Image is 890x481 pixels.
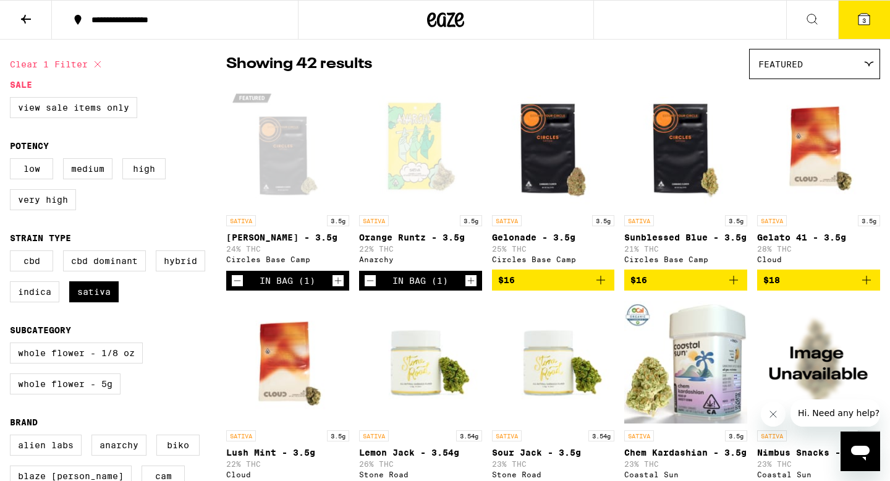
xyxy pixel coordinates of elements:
label: Medium [63,158,112,179]
p: 3.5g [858,215,880,226]
button: Increment [465,275,477,287]
img: Stone Road - Sour Jack - 3.5g [492,300,615,424]
p: SATIVA [492,430,522,441]
p: SATIVA [492,215,522,226]
div: Coastal Sun [624,470,747,479]
p: Orange Runtz - 3.5g [359,232,482,242]
img: Cloud - Lush Mint - 3.5g [226,300,349,424]
legend: Strain Type [10,233,71,243]
p: SATIVA [226,430,256,441]
label: High [122,158,166,179]
img: Coastal Sun - Chem Kardashian - 3.5g [624,300,747,424]
label: Biko [156,435,200,456]
span: 3 [862,17,866,24]
label: View Sale Items Only [10,97,137,118]
div: Anarchy [359,255,482,263]
div: Circles Base Camp [226,255,349,263]
legend: Sale [10,80,32,90]
a: Open page for Gelonade - 3.5g from Circles Base Camp [492,85,615,270]
button: 3 [838,1,890,39]
p: 3.5g [858,430,880,441]
legend: Brand [10,417,38,427]
img: Circles Base Camp - Gelonade - 3.5g [492,85,615,209]
p: 28% THC [757,245,880,253]
button: Clear 1 filter [10,49,105,80]
div: Coastal Sun [757,470,880,479]
p: Showing 42 results [226,54,372,75]
a: Open page for Gelato 41 - 3.5g from Cloud [757,85,880,270]
p: SATIVA [624,430,654,441]
span: $18 [763,275,780,285]
div: In Bag (1) [392,276,448,286]
label: Whole Flower - 1/8 oz [10,343,143,364]
button: Increment [332,275,344,287]
div: Circles Base Camp [624,255,747,263]
div: Cloud [757,255,880,263]
label: Very High [10,189,76,210]
p: 22% THC [359,245,482,253]
label: Low [10,158,53,179]
p: 3.5g [592,215,614,226]
p: 3.5g [327,430,349,441]
p: 3.54g [456,430,482,441]
p: 22% THC [226,460,349,468]
p: SATIVA [359,430,389,441]
p: Chem Kardashian - 3.5g [624,448,747,458]
span: $16 [498,275,515,285]
label: CBD [10,250,53,271]
label: Anarchy [91,435,146,456]
label: Alien Labs [10,435,82,456]
div: Stone Road [359,470,482,479]
p: 26% THC [359,460,482,468]
p: 3.54g [588,430,614,441]
button: Decrement [231,275,244,287]
button: Add to bag [624,270,747,291]
a: Open page for Sunblessed Blue - 3.5g from Circles Base Camp [624,85,747,270]
a: Open page for Gush Rush - 3.5g from Circles Base Camp [226,85,349,271]
img: Circles Base Camp - Sunblessed Blue - 3.5g [624,85,747,209]
button: Add to bag [492,270,615,291]
legend: Potency [10,141,49,151]
iframe: Close message [761,402,786,427]
div: Cloud [226,470,349,479]
p: Gelato 41 - 3.5g [757,232,880,242]
span: Featured [758,59,803,69]
span: $16 [630,275,647,285]
div: Stone Road [492,470,615,479]
label: Indica [10,281,59,302]
p: 3.5g [327,215,349,226]
p: 3.5g [725,215,747,226]
div: Circles Base Camp [492,255,615,263]
p: Sour Jack - 3.5g [492,448,615,458]
p: Sunblessed Blue - 3.5g [624,232,747,242]
img: Cloud - Gelato 41 - 3.5g [757,85,880,209]
p: Nimbus Snacks - 3.5g [757,448,880,458]
p: SATIVA [624,215,654,226]
p: SATIVA [226,215,256,226]
iframe: Message from company [790,399,880,427]
p: SATIVA [359,215,389,226]
button: Decrement [364,275,376,287]
label: Sativa [69,281,119,302]
p: 23% THC [492,460,615,468]
p: Lemon Jack - 3.54g [359,448,482,458]
label: Whole Flower - 5g [10,373,121,394]
p: [PERSON_NAME] - 3.5g [226,232,349,242]
p: 23% THC [757,460,880,468]
p: 3.5g [725,430,747,441]
legend: Subcategory [10,325,71,335]
p: Lush Mint - 3.5g [226,448,349,458]
label: CBD Dominant [63,250,146,271]
p: Gelonade - 3.5g [492,232,615,242]
label: Hybrid [156,250,205,271]
p: 24% THC [226,245,349,253]
a: Open page for Orange Runtz - 3.5g from Anarchy [359,85,482,271]
img: Coastal Sun - Nimbus Snacks - 3.5g [757,300,880,424]
button: Add to bag [757,270,880,291]
p: 23% THC [624,460,747,468]
p: SATIVA [757,430,787,441]
img: Stone Road - Lemon Jack - 3.54g [359,300,482,424]
iframe: Button to launch messaging window [841,432,880,471]
p: 21% THC [624,245,747,253]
